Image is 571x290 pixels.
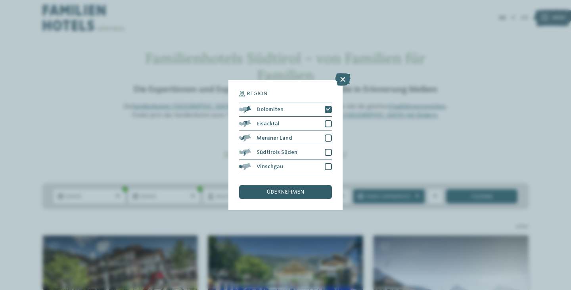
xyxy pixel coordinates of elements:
span: Südtirols Süden [257,150,297,155]
span: Region [247,91,267,96]
span: Vinschgau [257,164,283,169]
span: Eisacktal [257,121,280,127]
span: übernehmen [267,189,304,195]
span: Dolomiten [257,107,284,112]
span: Meraner Land [257,135,292,141]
